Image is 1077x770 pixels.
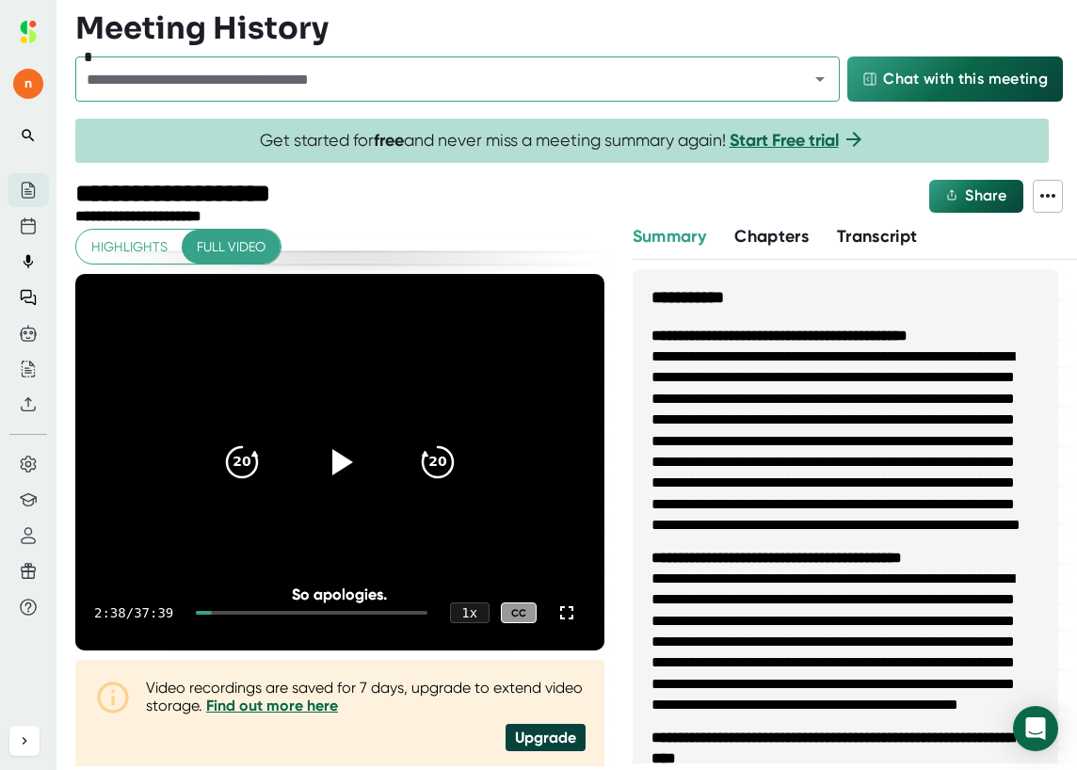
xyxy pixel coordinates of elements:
[929,180,1023,213] button: Share
[633,226,706,247] span: Summary
[8,209,49,243] button: Future Meetings
[75,10,329,46] h3: Meeting History
[8,483,49,517] button: Tutorials
[128,586,551,603] div: So apologies.
[837,224,918,249] button: Transcript
[847,56,1063,102] button: Chat with this meeting
[633,224,706,249] button: Summary
[94,605,173,620] div: 2:38 / 37:39
[8,590,49,624] button: Help Center
[8,388,49,422] button: Upload
[13,69,43,99] span: Profile
[374,130,404,151] b: free
[8,554,49,588] button: Referrals
[883,68,1048,90] span: Chat with this meeting
[734,224,809,249] button: Chapters
[8,245,49,279] button: Quick Record
[8,281,49,314] button: Ask Spinach
[450,602,490,623] div: 1 x
[206,697,338,714] a: Find out more here
[8,173,49,207] button: Meeting History
[146,679,586,714] div: Video recordings are saved for 7 days, upgrade to extend video storage.
[730,130,839,151] a: Start Free trial
[8,447,49,481] button: Settings
[807,66,833,92] button: Open
[182,230,281,265] button: Full video
[8,352,49,386] button: Drafts
[76,230,183,265] button: Highlights
[260,130,865,152] span: Get started for and never miss a meeting summary again!
[734,226,809,247] span: Chapters
[9,726,40,756] button: Expand sidebar
[197,235,265,259] span: Full video
[501,602,537,624] div: CC
[1013,706,1058,751] div: Open Intercom Messenger
[8,316,49,350] button: Agents
[8,519,49,553] button: Account
[506,724,586,751] div: Upgrade
[8,119,49,152] button: Search notes (Ctrl + K)
[91,235,168,259] span: Highlights
[965,186,1006,204] span: Share
[837,226,918,247] span: Transcript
